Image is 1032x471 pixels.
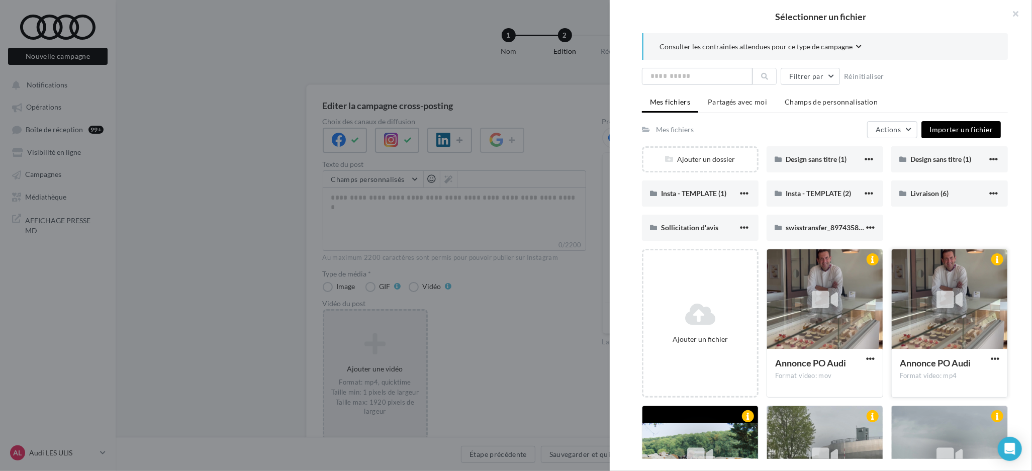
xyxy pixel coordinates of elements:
[661,189,726,198] span: Insta - TEMPLATE (1)
[840,70,888,82] button: Réinitialiser
[910,189,949,198] span: Livraison (6)
[900,357,971,368] span: Annonce PO Audi
[647,334,753,344] div: Ajouter un fichier
[708,98,767,106] span: Partagés avec moi
[900,371,999,381] div: Format video: mp4
[867,121,917,138] button: Actions
[929,125,993,134] span: Importer un fichier
[921,121,1001,138] button: Importer un fichier
[876,125,901,134] span: Actions
[910,155,971,163] span: Design sans titre (1)
[660,42,853,52] span: Consulter les contraintes attendues pour ce type de campagne
[786,189,851,198] span: Insta - TEMPLATE (2)
[775,371,875,381] div: Format video: mov
[786,223,965,232] span: swisstransfer_8974358b-caa4-4894-9ad3-cd76bbce0dc9
[786,155,847,163] span: Design sans titre (1)
[626,12,1016,21] h2: Sélectionner un fichier
[660,41,862,54] button: Consulter les contraintes attendues pour ce type de campagne
[661,223,718,232] span: Sollicitation d'avis
[775,357,846,368] span: Annonce PO Audi
[998,437,1022,461] div: Open Intercom Messenger
[650,98,690,106] span: Mes fichiers
[785,98,878,106] span: Champs de personnalisation
[656,125,694,135] div: Mes fichiers
[781,68,840,85] button: Filtrer par
[643,154,757,164] div: Ajouter un dossier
